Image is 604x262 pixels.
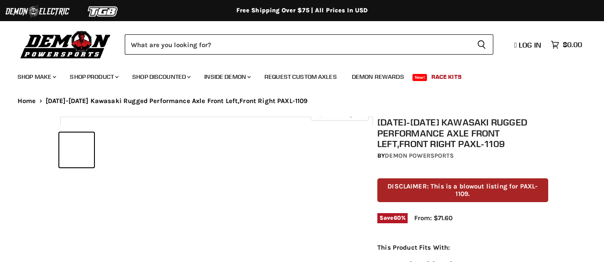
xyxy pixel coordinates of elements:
[546,38,586,51] a: $0.00
[377,117,548,149] h1: [DATE]-[DATE] Kawasaki Rugged Performance Axle Front Left,Front Right PAXL-1109
[125,34,470,55] input: Search
[4,3,70,20] img: Demon Electric Logo 2
[126,68,196,86] a: Shop Discounted
[377,178,548,203] p: DISCLAIMER: This is a blowout listing for PAXL-1109.
[198,68,256,86] a: Inside Demon
[377,242,548,253] p: This Product Fits With:
[18,97,36,105] a: Home
[377,151,548,161] div: by
[46,97,308,105] span: [DATE]-[DATE] Kawasaki Rugged Performance Axle Front Left,Front Right PAXL-1109
[345,68,411,86] a: Demon Rewards
[11,64,580,86] ul: Main menu
[315,111,364,118] span: Click to expand
[412,74,427,81] span: New!
[563,41,582,49] span: $0.00
[414,214,452,222] span: From: $71.60
[18,29,114,60] img: Demon Powersports
[258,68,344,86] a: Request Custom Axles
[510,41,546,49] a: Log in
[70,3,136,20] img: TGB Logo 2
[59,133,94,167] button: 1997-2002 Kawasaki Rugged Performance Axle Front Left,Front Right PAXL-1109 thumbnail
[11,68,61,86] a: Shop Make
[470,34,493,55] button: Search
[125,34,493,55] form: Product
[377,213,408,223] span: Save %
[63,68,124,86] a: Shop Product
[519,41,541,49] span: Log in
[385,152,453,159] a: Demon Powersports
[425,68,468,86] a: Race Kits
[394,214,401,221] span: 60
